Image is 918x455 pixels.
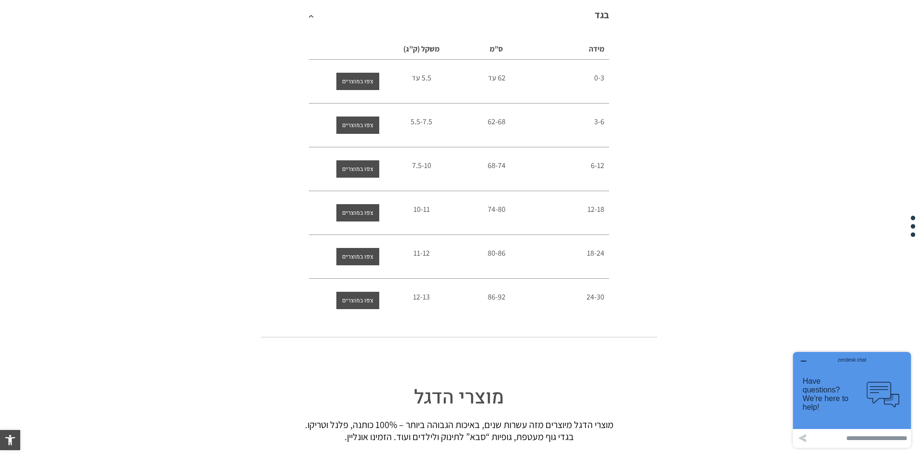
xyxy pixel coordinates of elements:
[261,34,657,337] div: בגד
[413,204,430,214] span: 10-11
[336,117,379,134] a: צפו במוצרים
[168,419,751,443] div: מוצרי הדגל מיוצרים מזה עשרות שנים, באיכות הגבוהה ביותר – 100% כותנה, פלנל וטריקו.
[342,73,373,90] span: צפו במוצרים
[488,117,506,127] span: 62-68
[412,160,431,170] span: 7.5-10
[488,73,506,83] span: 62 עד
[336,73,379,90] a: צפו במוצרים
[168,386,751,409] h2: מוצרי הדגל
[345,430,574,443] span: בגדי גוף מעטפת, גופיות “סבא” לתינוק ולילדים ועוד. הזמינו אונליין.
[336,248,379,265] a: צפו במוצרים
[589,44,604,54] span: מידה
[336,160,379,178] a: צפו במוצרים
[412,73,431,83] span: 5.5 עד
[336,292,379,309] a: צפו במוצרים
[789,348,915,452] iframe: פותח יישומון שאפשר לשוחח בו בצ'אט עם אחד הנציגים שלנו
[594,117,604,127] span: 3-6
[411,117,432,127] span: 5.5-7.5
[342,160,373,178] span: צפו במוצרים
[342,204,373,221] span: צפו במוצרים
[594,73,604,83] span: 0-3
[403,44,439,54] span: משקל (ק”ג)
[587,204,604,214] span: 12-18
[342,117,373,134] span: צפו במוצרים
[488,292,506,302] span: 86-92
[336,204,379,221] a: צפו במוצרים
[342,292,373,309] span: צפו במוצרים
[342,248,373,265] span: צפו במוצרים
[591,160,604,170] span: 6-12
[490,44,503,54] span: ס”מ
[488,160,506,170] span: 68-74
[413,292,430,302] span: 12-13
[587,248,604,258] span: 18-24
[586,292,604,302] span: 24-30
[413,248,430,258] span: 11-12
[488,248,506,258] span: 80-86
[595,9,609,21] a: בגד
[488,204,506,214] span: 74-80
